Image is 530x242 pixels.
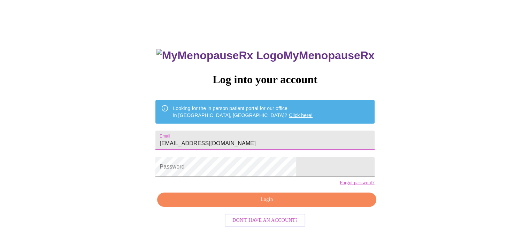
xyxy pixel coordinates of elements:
[232,216,298,225] span: Don't have an account?
[223,217,307,223] a: Don't have an account?
[156,49,375,62] h3: MyMenopauseRx
[165,195,368,204] span: Login
[173,102,313,122] div: Looking for the in person patient portal for our office in [GEOGRAPHIC_DATA], [GEOGRAPHIC_DATA]?
[157,193,376,207] button: Login
[289,112,313,118] a: Click here!
[225,214,305,227] button: Don't have an account?
[156,49,283,62] img: MyMenopauseRx Logo
[340,180,375,186] a: Forgot password?
[155,73,374,86] h3: Log into your account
